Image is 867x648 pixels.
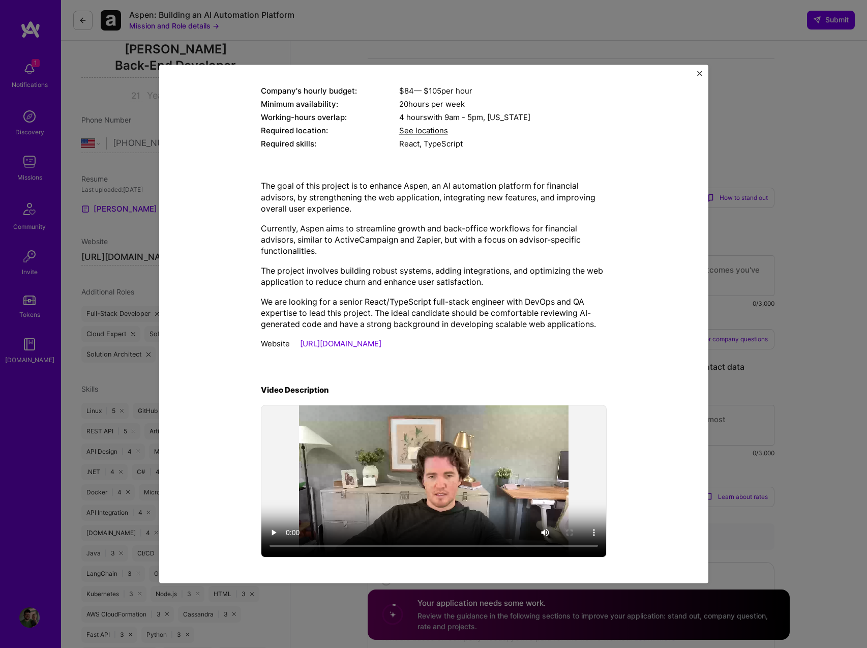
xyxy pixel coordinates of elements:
[261,126,399,136] div: Required location:
[261,339,290,348] span: Website
[399,99,607,110] div: 20 hours per week
[399,112,607,123] div: 4 hours with [US_STATE]
[261,265,607,288] p: The project involves building robust systems, adding integrations, and optimizing the web applica...
[261,181,607,215] p: The goal of this project is to enhance Aspen, an AI automation platform for financial advisors, b...
[261,386,607,395] h4: Video Description
[261,86,399,97] div: Company's hourly budget:
[300,339,381,348] a: [URL][DOMAIN_NAME]
[261,112,399,123] div: Working-hours overlap:
[261,223,607,257] p: Currently, Aspen aims to streamline growth and back-office workflows for financial advisors, simi...
[442,113,487,123] span: 9am - 5pm ,
[261,296,607,330] p: We are looking for a senior React/TypeScript full-stack engineer with DevOps and QA expertise to ...
[399,86,607,97] div: $ 84 — $ 105 per hour
[697,71,702,81] button: Close
[261,139,399,150] div: Required skills:
[399,139,607,150] div: React, TypeScript
[261,99,399,110] div: Minimum availability:
[399,126,448,136] span: See locations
